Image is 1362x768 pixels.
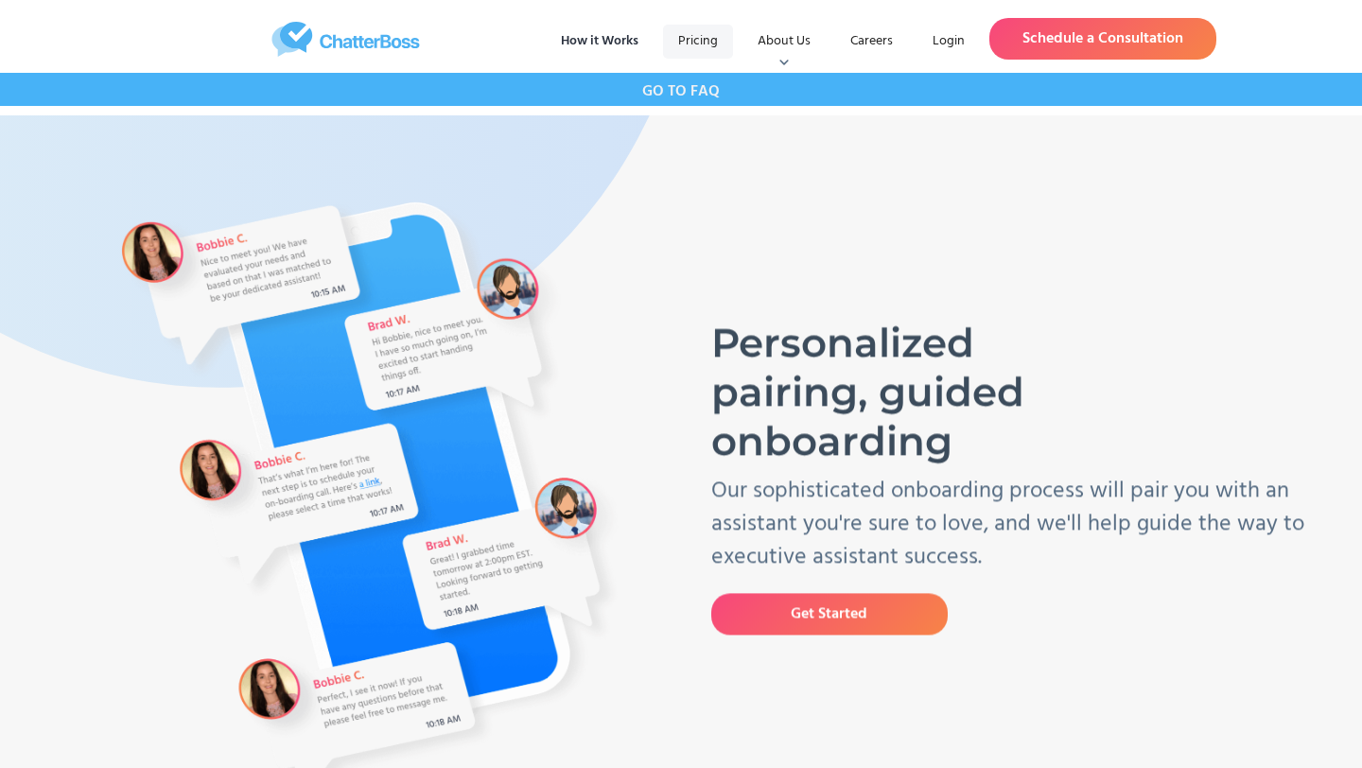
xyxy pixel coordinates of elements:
[711,594,948,636] a: Get Started
[758,32,811,51] div: About Us
[1267,673,1339,745] iframe: Drift Widget Chat Controller
[711,319,1132,466] h1: Personalized pairing, guided onboarding
[835,25,908,59] a: Careers
[917,25,980,59] a: Login
[642,79,720,104] strong: GO TO FAQ
[642,73,720,106] a: GO TO FAQ
[972,298,1351,685] iframe: Drift Widget Chat Window
[663,25,733,59] a: Pricing
[546,25,654,59] a: How it Works
[146,22,546,57] a: home
[711,476,1321,575] p: Our sophisticated onboarding process will pair you with an assistant you're sure to love, and we'...
[989,18,1216,60] a: Schedule a Consultation
[742,25,826,59] div: About Us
